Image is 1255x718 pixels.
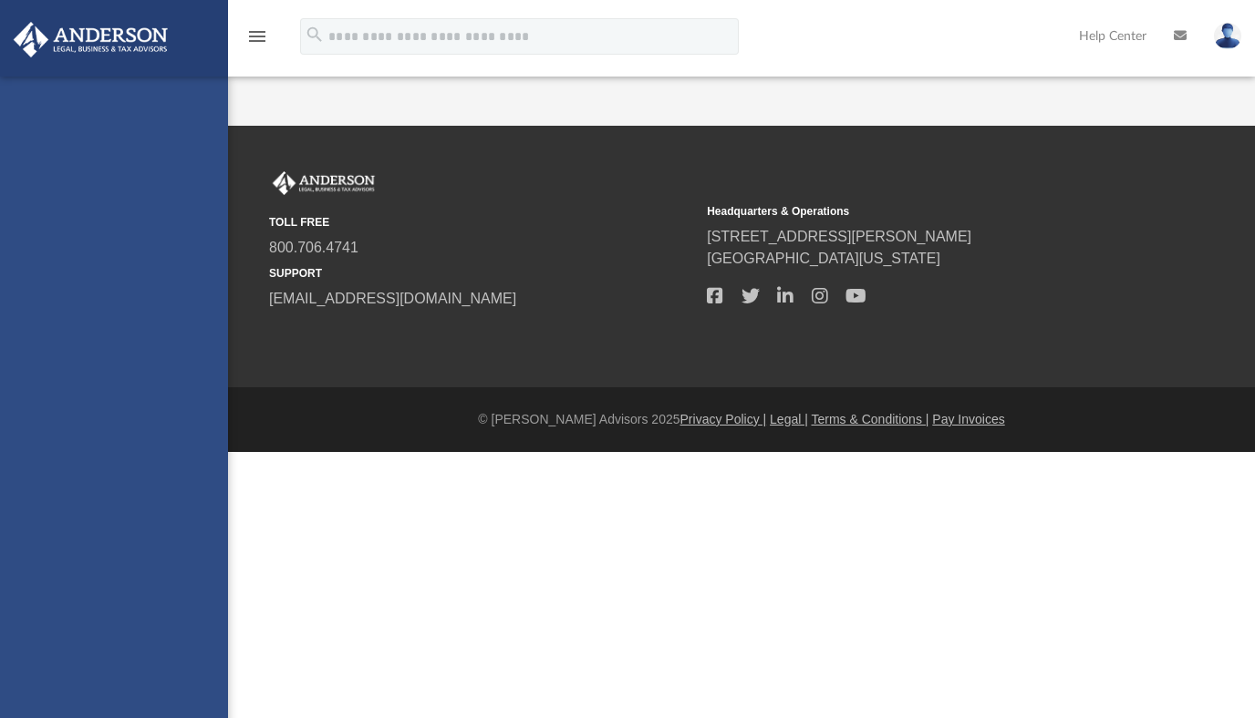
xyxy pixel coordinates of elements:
a: Privacy Policy | [680,412,767,426]
small: TOLL FREE [269,214,694,231]
small: SUPPORT [269,265,694,282]
div: © [PERSON_NAME] Advisors 2025 [228,410,1255,429]
a: [EMAIL_ADDRESS][DOMAIN_NAME] [269,291,516,306]
i: search [305,25,325,45]
a: Pay Invoices [932,412,1004,426]
i: menu [246,26,268,47]
a: Legal | [770,412,808,426]
img: Anderson Advisors Platinum Portal [269,171,379,195]
a: menu [246,35,268,47]
a: 800.706.4741 [269,240,358,255]
a: [STREET_ADDRESS][PERSON_NAME] [707,229,971,244]
a: Terms & Conditions | [812,412,929,426]
img: Anderson Advisors Platinum Portal [8,22,173,57]
small: Headquarters & Operations [707,203,1132,220]
img: User Pic [1214,23,1241,49]
a: [GEOGRAPHIC_DATA][US_STATE] [707,251,940,266]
